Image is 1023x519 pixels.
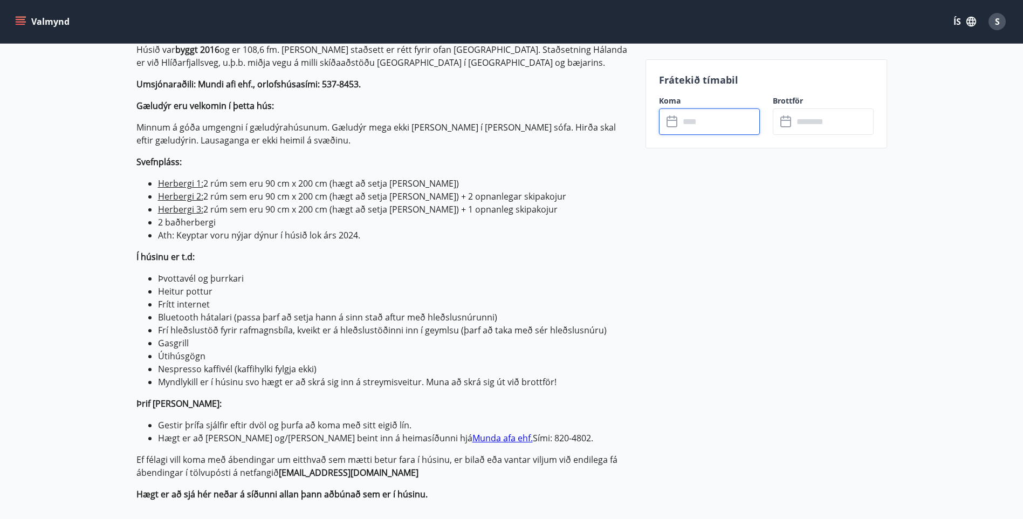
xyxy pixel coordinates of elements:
[158,190,203,202] ins: Herbergi 2:
[158,311,633,324] li: Bluetooth hátalari (passa þarf að setja hann á sinn stað aftur með hleðslusnúrunni)
[136,156,182,168] strong: Svefnpláss:
[158,203,633,216] li: 2 rúm sem eru 90 cm x 200 cm (hægt að setja [PERSON_NAME]) + 1 opnanleg skipakojur
[136,121,633,147] p: Minnum á góða umgengni í gæludýrahúsunum. Gæludýr mega ekki [PERSON_NAME] í [PERSON_NAME] sófa. H...
[158,272,633,285] li: Þvottavél og þurrkari
[995,16,1000,28] span: S
[136,43,633,69] p: Húsið var og er 108,6 fm. [PERSON_NAME] staðsett er rétt fyrir ofan [GEOGRAPHIC_DATA]. Staðsetnin...
[13,12,74,31] button: menu
[659,95,760,106] label: Koma
[158,229,633,242] li: Ath: Keyptar voru nýjar dýnur í húsið lok árs 2024.
[158,216,633,229] li: 2 baðherbergi
[136,78,361,90] strong: Umsjónaraðili: Mundi afi ehf., orlofshúsasími: 537-8453.
[659,73,874,87] p: Frátekið tímabil
[773,95,874,106] label: Brottför
[175,44,219,56] strong: byggt 2016
[158,337,633,350] li: Gasgrill
[158,285,633,298] li: Heitur pottur
[158,203,203,215] ins: Herbergi 3:
[136,251,195,263] strong: Í húsinu er t.d:
[279,467,418,479] strong: [EMAIL_ADDRESS][DOMAIN_NAME]
[158,177,203,189] ins: Herbergi 1:
[136,398,222,409] strong: Þrif [PERSON_NAME]:
[136,488,428,500] strong: Hægt er að sjá hér neðar á síðunni allan þann aðbúnað sem er í húsinu.
[984,9,1010,35] button: S
[158,350,633,363] li: Útihúsgögn
[158,419,633,432] li: Gestir þrífa sjálfir eftir dvöl og þurfa að koma með sitt eigið lín.
[472,432,533,444] a: Munda afa ehf.
[158,298,633,311] li: Frítt internet
[136,453,633,479] p: Ef félagi vill koma með ábendingar um eitthvað sem mætti betur fara í húsinu, er bilað eða vantar...
[136,100,274,112] strong: Gæludýr eru velkomin í þetta hús:
[158,432,633,445] li: Hægt er að [PERSON_NAME] og/[PERSON_NAME] beint inn á heimasíðunni hjá Sími: 820-4802.
[158,177,633,190] li: 2 rúm sem eru 90 cm x 200 cm (hægt að setja [PERSON_NAME])
[158,324,633,337] li: Frí hleðslustöð fyrir rafmagnsbíla, kveikt er á hleðslustöðinni inn í geymlsu (þarf að taka með s...
[158,363,633,375] li: Nespresso kaffivél (kaffihylki fylgja ekki)
[158,190,633,203] li: 2 rúm sem eru 90 cm x 200 cm (hægt að setja [PERSON_NAME]) + 2 opnanlegar skipakojur
[158,375,633,388] li: Myndlykill er í húsinu svo hægt er að skrá sig inn á streymisveitur. Muna að skrá sig út við brot...
[948,12,982,31] button: ÍS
